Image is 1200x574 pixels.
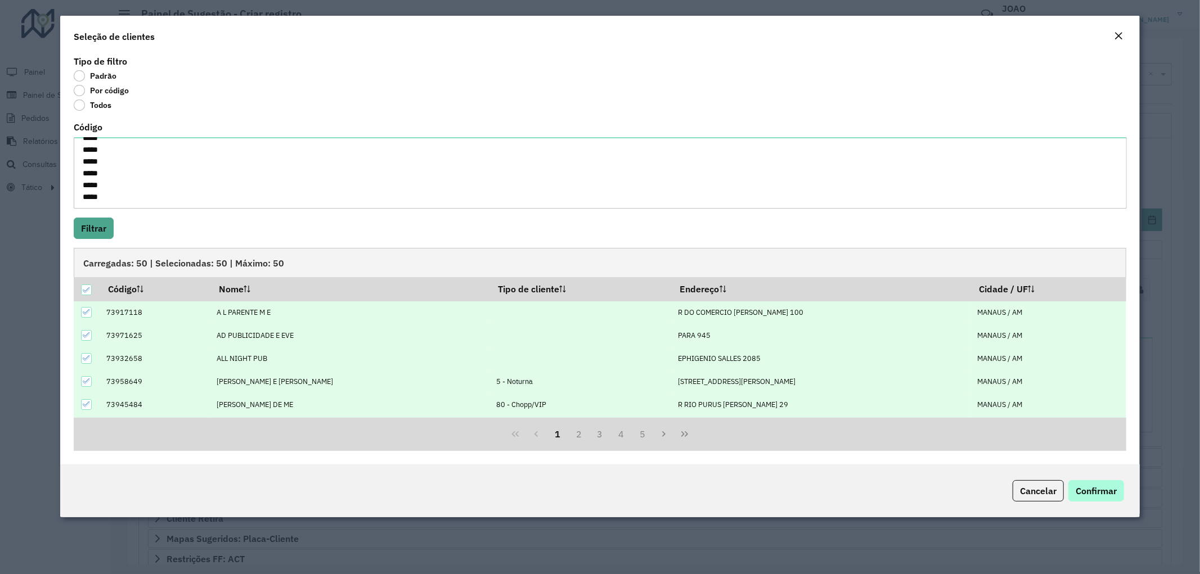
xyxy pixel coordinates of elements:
[491,416,672,439] td: 15 - Somente Spot
[74,30,155,43] h4: Seleção de clientes
[100,416,211,439] td: 73958548
[971,393,1126,416] td: MANAUS / AM
[74,218,114,239] button: Filtrar
[211,370,491,393] td: [PERSON_NAME] E [PERSON_NAME]
[74,100,111,111] label: Todos
[672,416,972,439] td: [STREET_ADDRESS]
[674,423,695,445] button: Last Page
[590,423,611,445] button: 3
[74,85,129,96] label: Por código
[491,370,672,393] td: 5 - Noturna
[1111,29,1126,44] button: Close
[211,301,491,324] td: A L PARENTE M E
[491,393,672,416] td: 80 - Chopp/VIP
[971,370,1126,393] td: MANAUS / AM
[100,324,211,347] td: 73971625
[74,55,127,68] label: Tipo de filtro
[100,393,211,416] td: 73945484
[100,277,211,301] th: Código
[100,347,211,370] td: 73932658
[672,324,972,347] td: PARA 945
[672,301,972,324] td: R DO COMERCIO [PERSON_NAME] 100
[100,301,211,324] td: 73917118
[971,277,1126,301] th: Cidade / UF
[971,301,1126,324] td: MANAUS / AM
[547,423,568,445] button: 1
[971,324,1126,347] td: MANAUS / AM
[653,423,675,445] button: Next Page
[1076,485,1117,496] span: Confirmar
[1020,485,1057,496] span: Cancelar
[672,370,972,393] td: [STREET_ADDRESS][PERSON_NAME]
[74,248,1127,277] div: Carregadas: 50 | Selecionadas: 50 | Máximo: 50
[610,423,632,445] button: 4
[632,423,653,445] button: 5
[672,277,972,301] th: Endereço
[211,277,491,301] th: Nome
[971,416,1126,439] td: MANAUS / AM
[100,370,211,393] td: 73958649
[211,416,491,439] td: [PERSON_NAME] RESTAURAN
[672,393,972,416] td: R RIO PURUS [PERSON_NAME] 29
[971,347,1126,370] td: MANAUS / AM
[211,324,491,347] td: AD PUBLICIDADE E EVE
[672,347,972,370] td: EPHIGENIO SALLES 2085
[74,120,102,134] label: Código
[211,393,491,416] td: [PERSON_NAME] DE ME
[1013,480,1064,501] button: Cancelar
[211,347,491,370] td: ALL NIGHT PUB
[568,423,590,445] button: 2
[74,70,116,82] label: Padrão
[491,277,672,301] th: Tipo de cliente
[1068,480,1124,501] button: Confirmar
[1114,31,1123,40] em: Fechar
